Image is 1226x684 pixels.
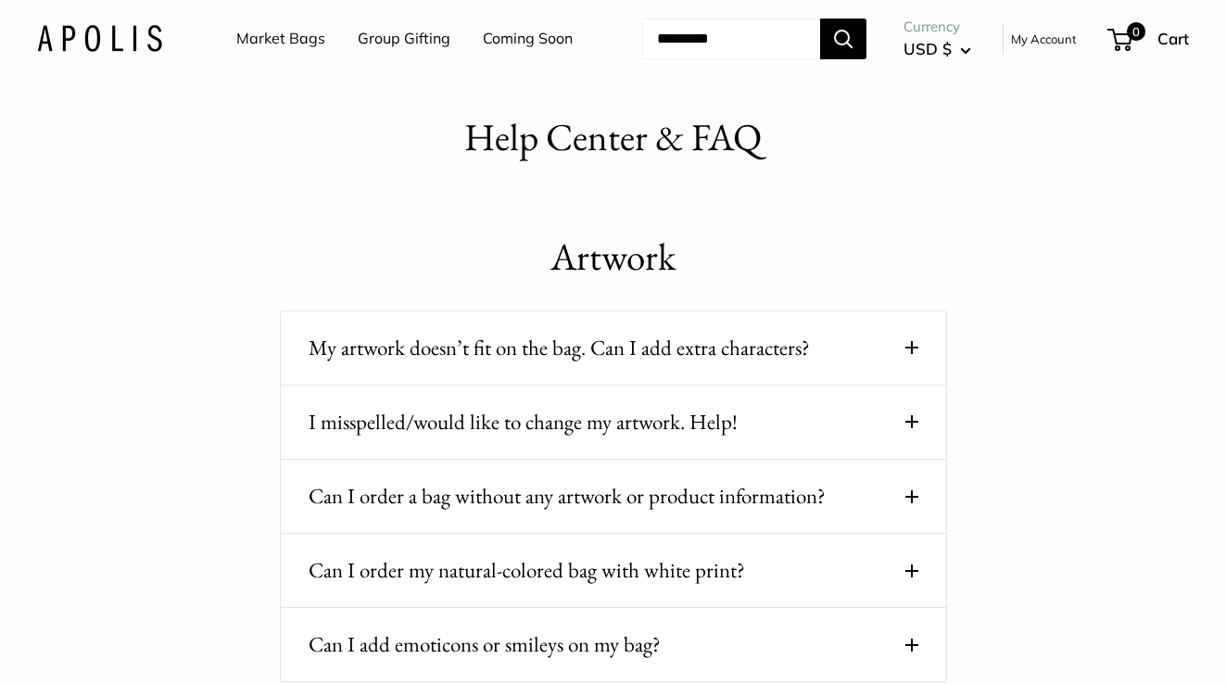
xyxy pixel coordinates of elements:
a: Group Gifting [358,25,450,53]
button: Can I order my natural-colored bag with white print? [309,552,918,589]
button: My artwork doesn’t fit on the bag. Can I add extra characters? [309,330,918,366]
img: Apolis [37,25,162,52]
input: Search... [642,19,820,59]
a: My Account [1011,28,1077,50]
span: USD $ [904,39,952,58]
button: Search [820,19,866,59]
a: Coming Soon [483,25,573,53]
span: 0 [1127,22,1145,41]
span: Currency [904,14,971,40]
button: Can I order a bag without any artwork or product information? [309,478,918,514]
button: Can I add emoticons or smileys on my bag? [309,627,918,663]
span: Cart [1157,29,1189,48]
a: 0 Cart [1109,24,1189,54]
h1: Help Center & FAQ [464,110,762,165]
h1: Artwork [280,230,947,285]
a: Market Bags [236,25,325,53]
button: I misspelled/would like to change my artwork. Help! [309,404,918,440]
button: USD $ [904,34,971,64]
